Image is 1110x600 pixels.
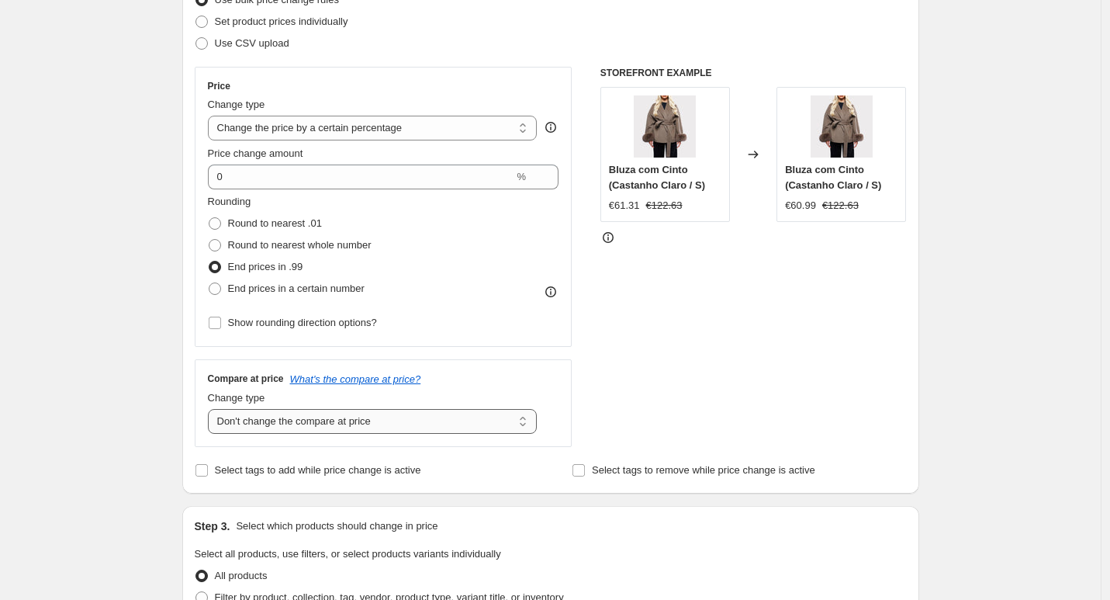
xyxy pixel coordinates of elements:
[228,261,303,272] span: End prices in .99
[215,464,421,476] span: Select tags to add while price change is active
[609,198,640,213] div: €61.31
[208,196,251,207] span: Rounding
[228,283,365,294] span: End prices in a certain number
[208,80,230,92] h3: Price
[592,464,815,476] span: Select tags to remove while price change is active
[517,171,526,182] span: %
[543,120,558,135] div: help
[785,198,816,213] div: €60.99
[228,217,322,229] span: Round to nearest .01
[290,373,421,385] button: What's the compare at price?
[646,198,683,213] strike: €122.63
[195,548,501,560] span: Select all products, use filters, or select products variants individually
[215,570,268,581] span: All products
[634,95,696,158] img: Belted-Coat_80x.jpg
[600,67,907,79] h6: STOREFRONT EXAMPLE
[195,518,230,534] h2: Step 3.
[236,518,437,534] p: Select which products should change in price
[215,37,289,49] span: Use CSV upload
[822,198,859,213] strike: €122.63
[208,99,265,110] span: Change type
[228,239,372,251] span: Round to nearest whole number
[228,317,377,328] span: Show rounding direction options?
[785,164,881,191] span: Bluza com Cinto (Castanho Claro / S)
[208,147,303,159] span: Price change amount
[208,392,265,404] span: Change type
[609,164,705,191] span: Bluza com Cinto (Castanho Claro / S)
[215,16,348,27] span: Set product prices individually
[208,373,284,385] h3: Compare at price
[208,165,514,189] input: -15
[811,95,873,158] img: Belted-Coat_80x.jpg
